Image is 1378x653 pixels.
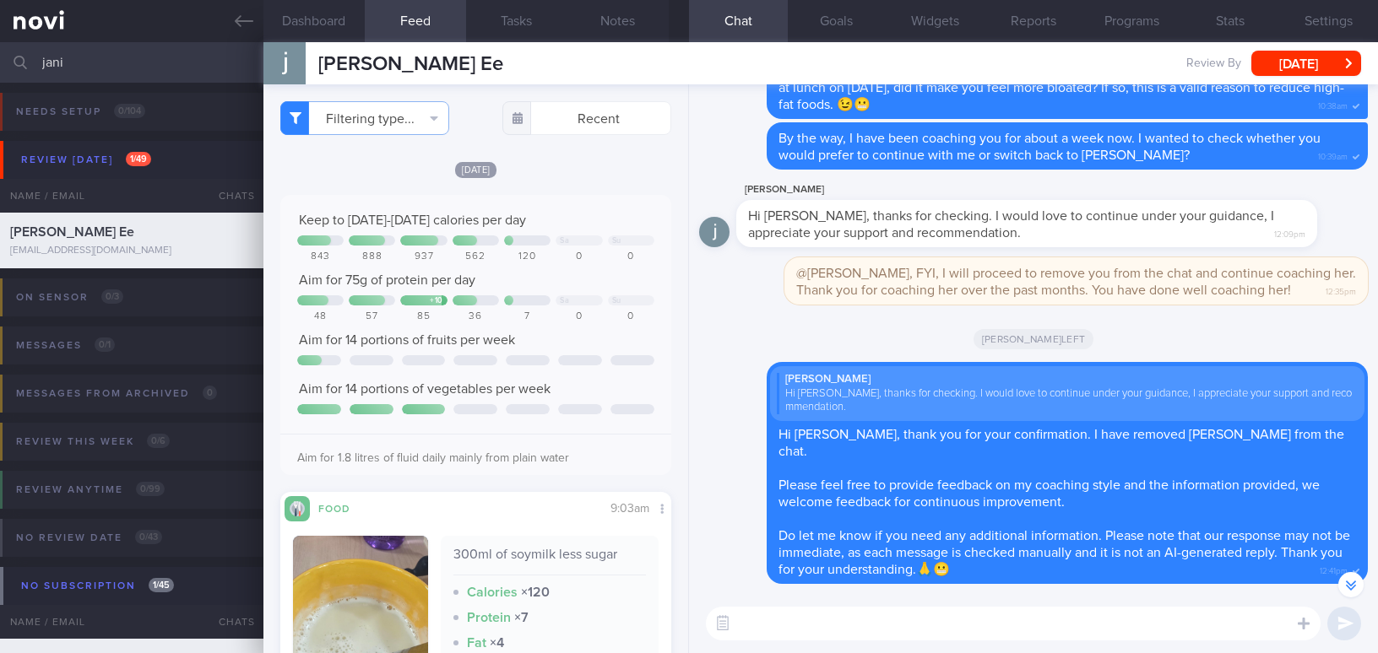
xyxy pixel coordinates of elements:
[779,132,1321,162] span: By the way, I have been coaching you for about a week now. I wanted to check whether you would pr...
[777,387,1358,415] div: Hi [PERSON_NAME], thanks for checking. I would love to continue under your guidance, I appreciate...
[400,251,447,263] div: 937
[299,382,551,396] span: Aim for 14 portions of vegetables per week
[12,382,221,405] div: Messages from Archived
[467,611,511,624] strong: Protein
[521,586,550,599] strong: × 120
[135,530,162,544] span: 0 / 43
[453,546,647,575] div: 300ml of soymilk less sugar
[12,334,119,357] div: Messages
[114,104,145,118] span: 0 / 104
[297,251,344,263] div: 843
[455,162,497,178] span: [DATE]
[17,148,155,171] div: Review [DATE]
[10,245,253,257] div: [EMAIL_ADDRESS][DOMAIN_NAME]
[796,283,1291,297] span: Thank you for coaching her over the past months. You have done well coaching her!
[297,310,344,323] div: 48
[777,373,1358,386] div: [PERSON_NAME]
[1251,51,1361,76] button: [DATE]
[126,152,151,166] span: 1 / 49
[101,289,123,304] span: 0 / 3
[608,251,654,263] div: 0
[95,337,115,352] span: 0 / 1
[147,434,170,448] span: 0 / 6
[796,267,1356,280] span: @[PERSON_NAME], FYI, I will proceed to remove you from the chat and continue coaching her.
[349,310,395,323] div: 57
[453,251,499,263] div: 562
[779,428,1344,458] span: Hi [PERSON_NAME], thank you for your confirmation. I have removed [PERSON_NAME] from the chat.
[12,478,169,501] div: Review anytime
[1318,147,1348,163] span: 10:39am
[299,213,526,227] span: Keep to [DATE]-[DATE] calories per day
[299,273,475,287] span: Aim for 75g of protein per day
[318,54,503,74] span: [PERSON_NAME] Ee
[490,636,504,650] strong: × 4
[17,575,178,597] div: No subscription
[12,430,174,453] div: Review this week
[556,251,602,263] div: 0
[149,578,174,592] span: 1 / 45
[203,386,217,400] span: 0
[12,286,127,309] div: On sensor
[280,101,449,135] button: Filtering type...
[299,333,515,347] span: Aim for 14 portions of fruits per week
[504,251,551,263] div: 120
[310,500,377,515] div: Food
[560,236,569,246] div: Sa
[610,503,649,515] span: 9:03am
[196,179,263,213] div: Chats
[297,452,569,464] span: Aim for 1.8 litres of fluid daily mainly from plain water
[748,209,1274,240] span: Hi [PERSON_NAME], thanks for checking. I would love to continue under your guidance, I appreciate...
[612,236,621,246] div: Su
[736,180,1368,200] div: [PERSON_NAME]
[1326,282,1356,298] span: 12:35pm
[12,526,166,549] div: No review date
[504,310,551,323] div: 7
[514,611,529,624] strong: × 7
[467,636,486,650] strong: Fat
[779,64,1354,111] span: Additionally, try to identify meals that may trigger [MEDICAL_DATA]. For example, your nasi lemak...
[136,482,165,496] span: 0 / 99
[10,225,134,239] span: [PERSON_NAME] Ee
[1186,57,1241,72] span: Review By
[1318,96,1348,112] span: 10:38am
[974,329,1093,349] span: [PERSON_NAME] left
[1320,561,1348,577] span: 12:41pm
[1274,224,1305,240] span: 12:09pm
[400,310,447,323] div: 85
[556,310,602,323] div: 0
[453,310,499,323] div: 36
[430,296,443,305] div: + 10
[467,586,518,599] strong: Calories
[349,251,395,263] div: 888
[608,310,654,323] div: 0
[196,605,263,639] div: Chats
[779,529,1350,576] span: Do let me know if you need any additional information. Please note that our response may not be i...
[612,296,621,305] div: Su
[560,296,569,305] div: Sa
[779,478,1320,509] span: Please feel free to provide feedback on my coaching style and the information provided, we welcom...
[12,100,149,123] div: Needs setup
